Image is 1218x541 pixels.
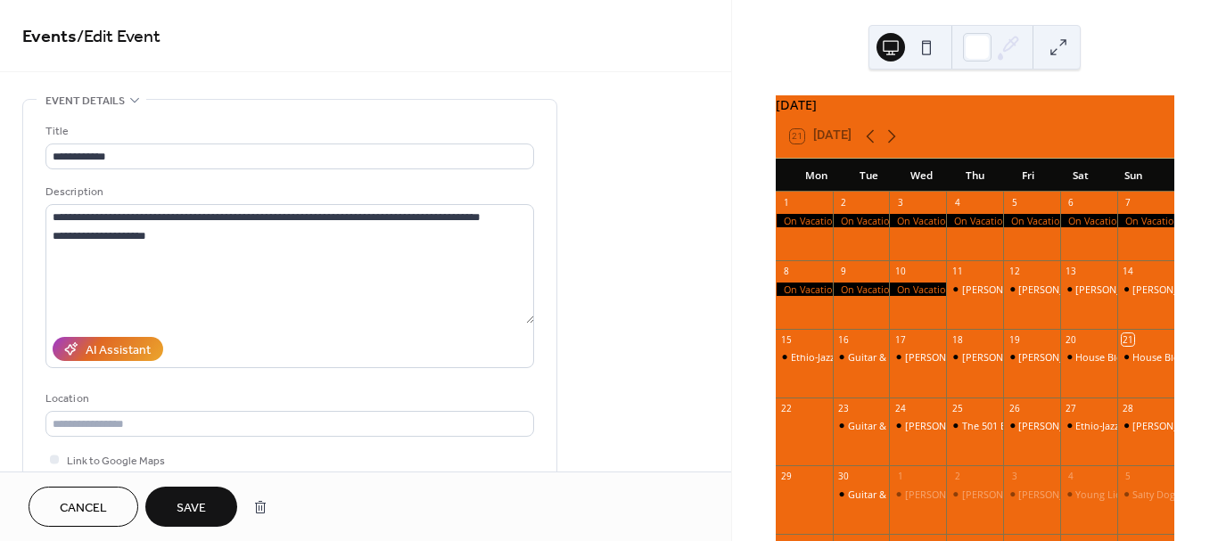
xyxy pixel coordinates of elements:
div: [PERSON_NAME] Quartet [962,350,1076,364]
div: Ethio-Jazz [1060,419,1117,432]
div: Murley/Schwager/Swainson [1117,283,1174,296]
div: 26 [1008,402,1021,414]
span: Link to Google Maps [67,452,165,471]
div: [PERSON_NAME]'s Ethio-Jazz Birthday Concert [905,419,1114,432]
div: On Vacation [833,214,890,227]
div: Ted Quinlan Quartet [1003,350,1060,364]
div: 15 [780,333,793,346]
div: 19 [1008,333,1021,346]
div: 11 [951,265,964,277]
button: Cancel [29,487,138,527]
div: 16 [837,333,850,346]
div: 9 [837,265,850,277]
div: Allison Au Quartet [946,488,1003,501]
div: On Vacation [1060,214,1117,227]
div: House Blend Septet [1060,350,1117,364]
div: Wed [895,159,948,193]
div: 21 [1122,333,1134,346]
div: 5 [1008,197,1021,209]
div: Guitar & Piano Masters [848,350,954,364]
div: 2 [951,471,964,483]
div: [PERSON_NAME] Trio [1075,283,1173,296]
div: 4 [1066,471,1078,483]
div: Dave Young Trio [1117,419,1174,432]
div: [DATE] [776,95,1174,115]
div: 7 [1122,197,1134,209]
div: Title [45,122,531,141]
div: Guitar & Piano Masters [848,488,954,501]
div: 29 [780,471,793,483]
div: 22 [780,402,793,414]
div: [PERSON_NAME] Quartet [1018,350,1132,364]
div: On Vacation [1003,214,1060,227]
button: AI Assistant [53,337,163,361]
div: Thu [949,159,1001,193]
div: Guitar & Piano Masters [833,350,890,364]
div: 6 [1066,197,1078,209]
div: 14 [1122,265,1134,277]
div: Allison Au Quartet [1003,488,1060,501]
div: 28 [1122,402,1134,414]
div: [PERSON_NAME] Comedy Night [1018,419,1163,432]
div: 2 [837,197,850,209]
div: 24 [894,402,907,414]
span: Event details [45,92,125,111]
div: 23 [837,402,850,414]
div: Guitar & Piano Masters [833,419,890,432]
div: The 501 East [946,419,1003,432]
div: Description [45,183,531,201]
div: On Vacation [776,214,833,227]
div: Ethio-Jazz Special Event [776,350,833,364]
div: The 501 East [962,419,1019,432]
div: Ethio-Jazz Special Event [791,350,897,364]
div: Fri [1001,159,1054,193]
div: Guitar & Piano Masters [848,419,954,432]
div: Hirut Hoot Comedy Night [1003,419,1060,432]
span: Save [177,499,206,518]
div: Ethio-Jazz [1075,419,1119,432]
div: On Vacation [776,283,833,296]
div: 25 [951,402,964,414]
div: House Blend Septet [1075,350,1166,364]
div: 5 [1122,471,1134,483]
div: Sun [1107,159,1160,193]
div: On Vacation [1117,214,1174,227]
div: On Vacation [889,214,946,227]
div: Doug Wilde's Wilderness Ensemble [1003,283,1060,296]
div: Terry Clarke's JAM Session [889,488,946,501]
div: 3 [894,197,907,209]
div: 30 [837,471,850,483]
div: Doug Wilde Wilderness Ensemble [946,283,1003,296]
div: [PERSON_NAME] Quartet [1018,488,1132,501]
div: Young Lions! [1060,488,1117,501]
div: AI Assistant [86,341,151,360]
div: Mon [790,159,843,193]
div: Ted Quinlan Quartet [946,350,1003,364]
div: Young Lions! [1075,488,1135,501]
div: Location [45,389,531,408]
div: 13 [1066,265,1078,277]
div: On Vacation [833,283,890,296]
div: Salty Dog Trio [1117,488,1174,501]
span: Cancel [60,499,107,518]
div: Tibebe's Ethio-Jazz Birthday Concert [889,419,946,432]
div: 1 [780,197,793,209]
div: 27 [1066,402,1078,414]
div: On Vacation [946,214,1003,227]
div: On Vacation [889,283,946,296]
button: Save [145,487,237,527]
div: Salty Dog Trio [1132,488,1196,501]
div: [PERSON_NAME] JAM Session [905,350,1040,364]
div: [PERSON_NAME] Wilderness Ensemble [962,283,1139,296]
div: [PERSON_NAME] JAM Session [905,488,1040,501]
div: 1 [894,471,907,483]
div: 10 [894,265,907,277]
span: / Edit Event [77,20,160,54]
div: 20 [1066,333,1078,346]
div: 3 [1008,471,1021,483]
div: House Blend Septet [1117,350,1174,364]
div: 18 [951,333,964,346]
div: 12 [1008,265,1021,277]
div: Guitar & Piano Masters [833,488,890,501]
div: 4 [951,197,964,209]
